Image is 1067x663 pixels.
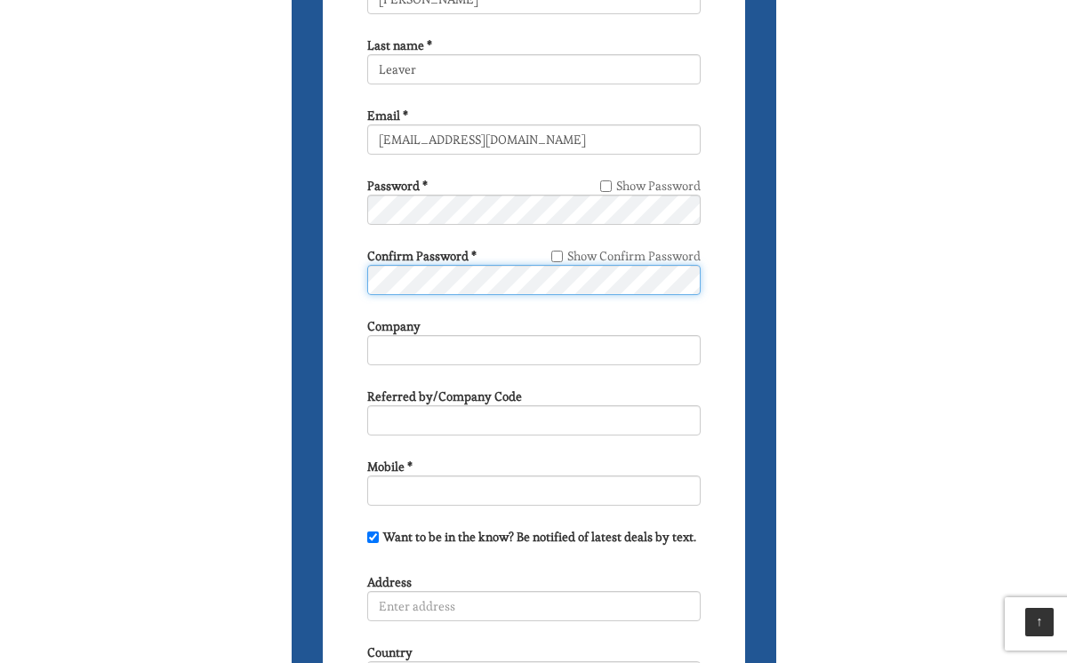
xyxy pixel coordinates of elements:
[367,36,432,54] label: Last name *
[367,643,413,661] label: Country
[367,247,477,265] label: Confirm Password *
[367,531,379,543] input: Want to be in the know? Be notified of latest deals by text.
[367,387,522,405] label: Referred by/Company Code
[367,591,701,621] input: Enter address
[367,458,413,475] label: Mobile *
[367,107,408,124] label: Email *
[551,251,563,262] input: Show Confirm Password
[367,528,696,546] label: Want to be in the know? Be notified of latest deals by text.
[1025,608,1054,636] a: ↑
[367,177,428,195] label: Password *
[367,573,412,591] label: Address
[600,180,612,192] input: Show Password
[600,177,701,195] label: Show Password
[367,317,421,335] label: Company
[551,247,701,265] label: Show Confirm Password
